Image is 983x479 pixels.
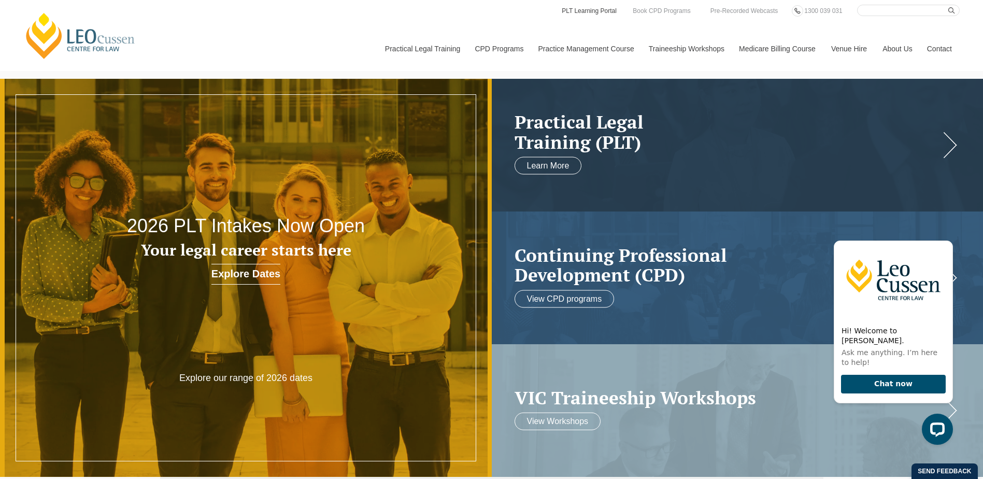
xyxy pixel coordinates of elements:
[641,26,731,71] a: Traineeship Workshops
[211,264,280,285] a: Explore Dates
[515,112,940,152] h2: Practical Legal Training (PLT)
[919,26,960,71] a: Contact
[708,5,781,17] a: Pre-Recorded Webcasts
[630,5,693,17] a: Book CPD Programs
[561,5,618,17] a: PLT Learning Portal
[823,26,875,71] a: Venue Hire
[467,26,530,71] a: CPD Programs
[515,112,940,152] a: Practical LegalTraining (PLT)
[515,157,582,175] a: Learn More
[98,216,393,236] h2: 2026 PLT Intakes Now Open
[731,26,823,71] a: Medicare Billing Course
[515,413,601,430] a: View Workshops
[23,11,138,60] a: [PERSON_NAME] Centre for Law
[875,26,919,71] a: About Us
[515,290,615,307] a: View CPD programs
[515,245,940,285] h2: Continuing Professional Development (CPD)
[98,242,393,259] h3: Your legal career starts here
[515,387,940,407] a: VIC Traineeship Workshops
[515,245,940,285] a: Continuing ProfessionalDevelopment (CPD)
[802,5,845,17] a: 1300 039 031
[804,7,842,15] span: 1300 039 031
[377,26,467,71] a: Practical Legal Training
[825,232,957,453] iframe: LiveChat chat widget
[148,372,345,384] p: Explore our range of 2026 dates
[531,26,641,71] a: Practice Management Course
